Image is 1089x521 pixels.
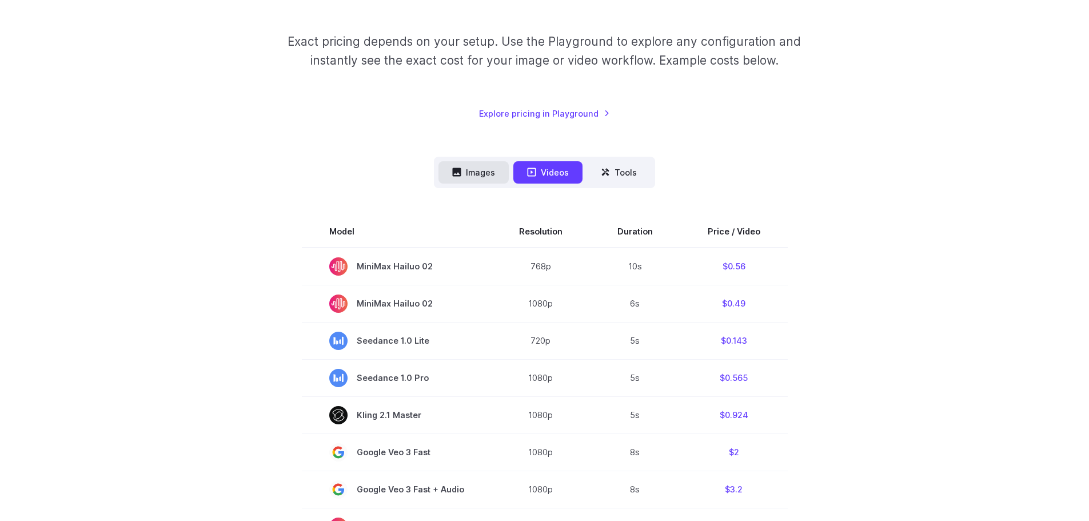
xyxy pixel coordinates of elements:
td: 5s [590,396,680,433]
td: 1080p [492,285,590,322]
button: Tools [587,161,651,184]
th: Resolution [492,216,590,248]
td: $0.56 [680,248,788,285]
td: 1080p [492,396,590,433]
td: 720p [492,322,590,359]
td: $0.924 [680,396,788,433]
td: $2 [680,433,788,471]
th: Duration [590,216,680,248]
td: 1080p [492,433,590,471]
span: Google Veo 3 Fast + Audio [329,480,464,499]
td: 5s [590,322,680,359]
span: Seedance 1.0 Pro [329,369,464,387]
td: $0.143 [680,322,788,359]
span: MiniMax Hailuo 02 [329,295,464,313]
th: Model [302,216,492,248]
button: Videos [513,161,583,184]
td: 8s [590,471,680,508]
td: 1080p [492,359,590,396]
p: Exact pricing depends on your setup. Use the Playground to explore any configuration and instantl... [266,32,823,70]
td: 8s [590,433,680,471]
td: $0.565 [680,359,788,396]
td: $0.49 [680,285,788,322]
td: 1080p [492,471,590,508]
span: MiniMax Hailuo 02 [329,257,464,276]
span: Kling 2.1 Master [329,406,464,424]
a: Explore pricing in Playground [479,107,610,120]
button: Images [438,161,509,184]
td: 6s [590,285,680,322]
td: 768p [492,248,590,285]
th: Price / Video [680,216,788,248]
td: 10s [590,248,680,285]
td: $3.2 [680,471,788,508]
span: Seedance 1.0 Lite [329,332,464,350]
span: Google Veo 3 Fast [329,443,464,462]
td: 5s [590,359,680,396]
